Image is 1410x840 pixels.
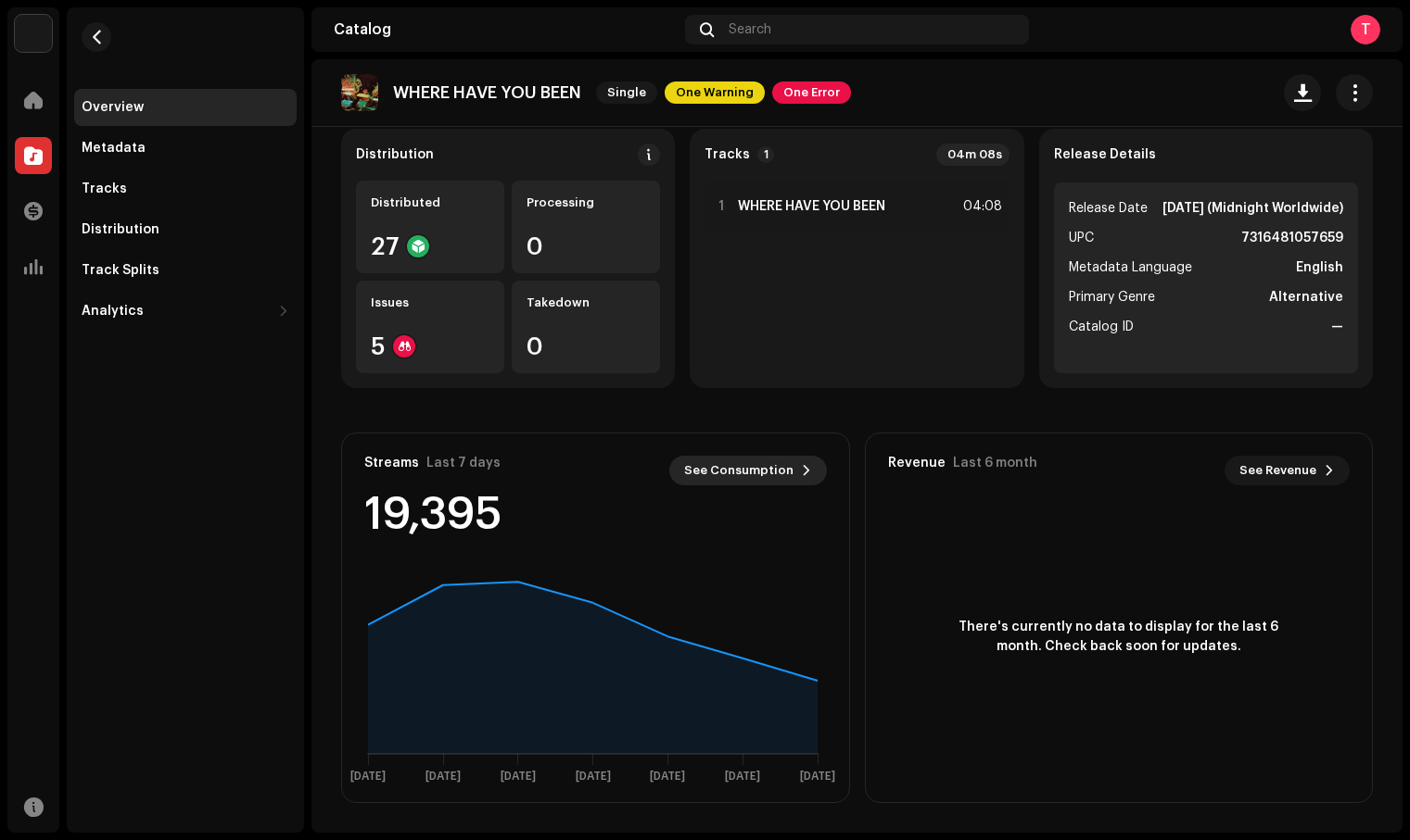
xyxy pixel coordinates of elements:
[82,304,144,319] div: Analytics
[364,456,419,470] div: Streams
[74,293,297,330] re-m-nav-dropdown: Analytics
[341,74,378,111] img: 10659fd5-f111-41dd-9b72-ff38706ceaa7
[1069,197,1148,219] span: Release Date
[82,141,146,156] div: Metadata
[725,771,760,783] text: [DATE]
[1269,286,1343,308] strong: Alternative
[74,211,297,248] re-m-nav-item: Distribution
[82,222,159,237] div: Distribution
[953,456,1037,470] div: Last 6 month
[74,89,297,126] re-m-nav-item: Overview
[665,81,765,104] span: One Warning
[1351,15,1380,44] div: T
[334,22,678,37] div: Catalog
[74,130,297,167] re-m-nav-item: Metadata
[371,295,489,310] div: Issues
[527,295,645,310] div: Takedown
[1162,197,1343,219] strong: [DATE] (Midnight Worldwide)
[426,456,501,470] div: Last 7 days
[800,771,835,783] text: [DATE]
[82,263,159,278] div: Track Splits
[1069,316,1134,338] span: Catalog ID
[596,81,657,104] span: Single
[650,771,685,783] text: [DATE]
[393,83,581,103] p: WHERE HAVE YOU BEEN
[684,452,794,489] span: See Consumption
[74,252,297,289] re-m-nav-item: Track Splits
[888,456,946,470] div: Revenue
[669,456,827,485] button: See Consumption
[350,771,386,783] text: [DATE]
[501,771,536,783] text: [DATE]
[426,771,461,783] text: [DATE]
[82,100,144,115] div: Overview
[729,22,771,37] span: Search
[1069,257,1192,279] span: Metadata Language
[576,771,611,783] text: [DATE]
[74,170,297,207] re-m-nav-item: Tracks
[952,618,1286,657] span: There's currently no data to display for the last 6 month. Check back soon for updates.
[1225,456,1350,485] button: See Revenue
[1241,227,1343,249] strong: 7316481057659
[1331,316,1343,338] strong: —
[1296,257,1343,279] strong: English
[772,81,851,104] span: One Error
[15,15,52,52] img: 3bdc119d-ef2f-4d41-acde-c0e9095fc35a
[1069,227,1094,249] span: UPC
[82,182,127,196] div: Tracks
[1239,452,1316,489] span: See Revenue
[1069,286,1155,308] span: Primary Genre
